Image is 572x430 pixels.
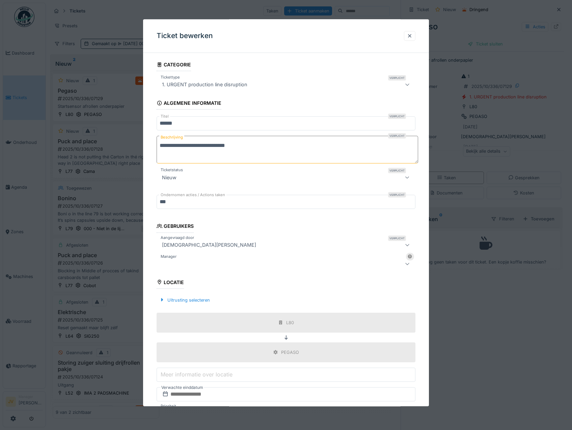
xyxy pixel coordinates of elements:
div: Nieuw [159,174,179,182]
label: Manager [159,254,178,259]
div: 1. URGENT production line disruption [159,81,250,89]
div: Verplicht [388,75,406,81]
label: Prioriteit [159,403,178,409]
label: Ticketstatus [159,167,184,173]
div: Algemene informatie [157,98,222,110]
div: Uitrusting selecteren [157,296,213,305]
div: Gebruikers [157,221,194,233]
div: Locatie [157,277,184,289]
label: Tickettype [159,75,181,81]
label: Ondernomen acties / Actions taken [159,192,226,198]
div: Verplicht [388,133,406,139]
div: L80 [286,319,294,326]
div: Categorie [157,60,191,71]
label: Verwachte einddatum [161,384,204,391]
label: Aangevraagd door [159,235,195,241]
div: Verplicht [388,168,406,174]
div: Verplicht [388,192,406,198]
div: Verplicht [388,236,406,241]
h3: Ticket bewerken [157,32,213,40]
label: Beschrijving [159,133,184,142]
div: Verplicht [388,114,406,119]
div: [DEMOGRAPHIC_DATA][PERSON_NAME] [159,241,259,249]
label: Meer informatie over locatie [159,371,234,379]
div: PEGASO [281,349,299,356]
label: Titel [159,114,170,120]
